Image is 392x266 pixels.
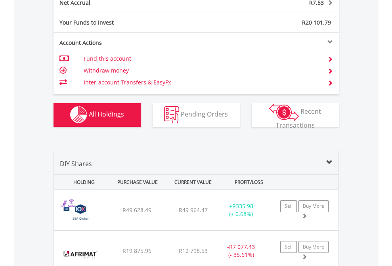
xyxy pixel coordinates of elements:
a: Buy More [298,241,329,253]
img: holdings-wht.png [70,106,87,123]
div: CURRENT VALUE [166,175,220,189]
span: R49 964.47 [179,206,208,214]
span: All Holdings [89,110,124,119]
span: Pending Orders [181,110,228,119]
button: Pending Orders [153,103,240,127]
div: HOLDING [55,175,109,189]
span: R20 101.79 [302,19,331,26]
div: PROFIT/LOSS [222,175,276,189]
span: R19 875.96 [122,247,151,255]
span: R335.98 [232,202,253,210]
div: Your Funds to Invest [54,19,196,27]
div: PURCHASE VALUE [111,175,164,189]
div: - (- 35.61%) [216,243,266,259]
span: R7 077.43 [229,243,255,251]
div: Account Actions [54,39,196,47]
a: Buy More [298,200,329,212]
td: Inter-account Transfers & EasyFx [84,77,318,88]
button: Recent Transactions [252,103,339,127]
td: Fund this account [84,53,318,65]
img: EQU.ZA.GLPROP.png [58,200,103,228]
img: transactions-zar-wht.png [269,103,299,121]
span: R49 628.49 [122,206,151,214]
a: Sell [280,200,297,212]
span: R12 798.53 [179,247,208,255]
div: + (+ 0.68%) [216,202,266,218]
a: Sell [280,241,297,253]
td: Withdraw money [84,65,318,77]
button: All Holdings [54,103,141,127]
span: DIY Shares [60,159,92,168]
span: Recent Transactions [276,107,321,130]
img: pending_instructions-wht.png [164,106,179,123]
